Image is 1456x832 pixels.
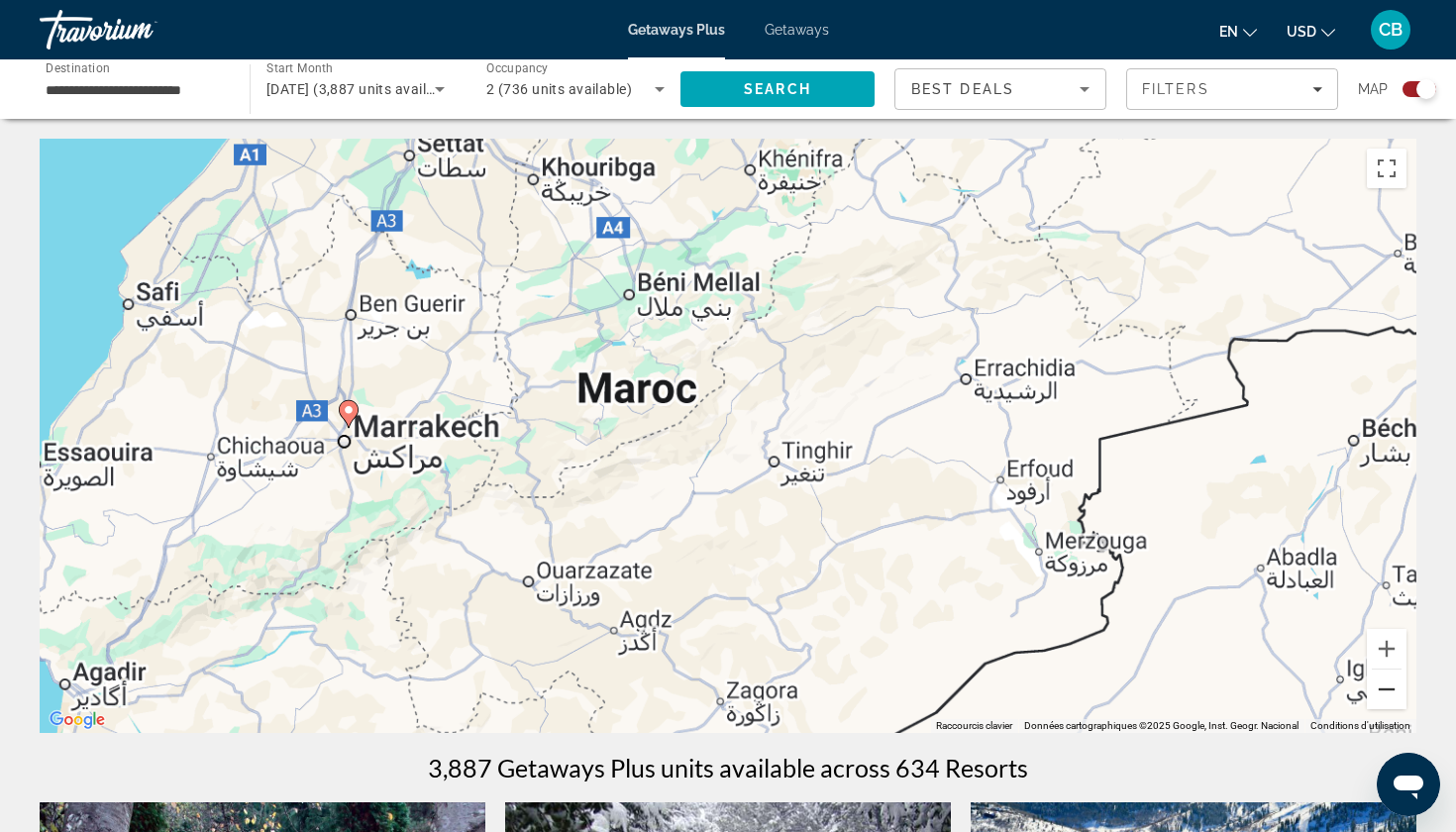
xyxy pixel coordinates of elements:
[1126,68,1338,110] button: Filters
[911,81,1014,97] span: Best Deals
[486,61,549,75] span: Occupancy
[680,71,875,107] button: Search
[46,60,110,74] span: Destination
[1287,17,1335,46] button: Change currency
[1310,720,1410,731] a: Conditions d'utilisation (s'ouvre dans un nouvel onglet)
[45,707,110,733] img: Google
[1358,75,1388,103] span: Map
[744,81,811,97] span: Search
[486,81,632,97] span: 2 (736 units available)
[1377,753,1440,816] iframe: Bouton de lancement de la fenêtre de messagerie
[1219,24,1238,40] span: en
[1142,81,1209,97] span: Filters
[1024,720,1299,731] span: Données cartographiques ©2025 Google, Inst. Geogr. Nacional
[1367,149,1406,188] button: Passer en plein écran
[1287,24,1316,40] span: USD
[765,22,829,38] a: Getaways
[628,22,725,38] a: Getaways Plus
[266,81,459,97] span: [DATE] (3,887 units available)
[428,753,1028,782] h1: 3,887 Getaways Plus units available across 634 Resorts
[1367,629,1406,669] button: Zoom avant
[266,61,333,75] span: Start Month
[1219,17,1257,46] button: Change language
[936,719,1012,733] button: Raccourcis clavier
[1365,9,1416,51] button: User Menu
[1367,670,1406,709] button: Zoom arrière
[911,77,1090,101] mat-select: Sort by
[1379,20,1403,40] span: CB
[46,78,224,102] input: Select destination
[45,707,110,733] a: Ouvrir cette zone dans Google Maps (dans une nouvelle fenêtre)
[40,4,238,55] a: Travorium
